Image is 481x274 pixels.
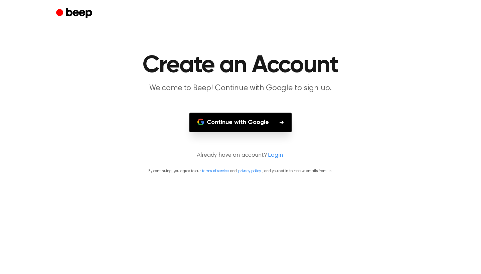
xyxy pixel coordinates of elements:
[189,113,292,132] button: Continue with Google
[56,7,94,20] a: Beep
[69,53,412,78] h1: Create an Account
[202,169,228,173] a: terms of service
[8,151,473,160] p: Already have an account?
[112,83,369,94] p: Welcome to Beep! Continue with Google to sign up.
[238,169,261,173] a: privacy policy
[8,168,473,174] p: By continuing, you agree to our and , and you opt in to receive emails from us.
[268,151,283,160] a: Login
